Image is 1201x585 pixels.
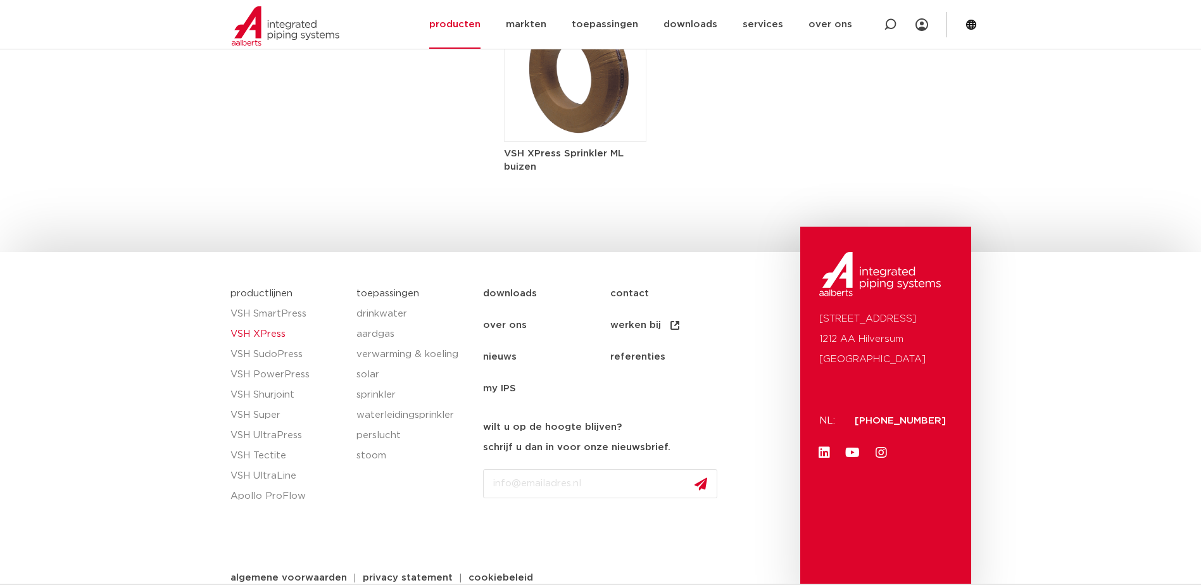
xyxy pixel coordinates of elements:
a: VSH PowerPress [230,365,344,385]
a: privacy statement [353,573,462,582]
span: algemene voorwaarden [230,573,347,582]
a: perslucht [356,425,470,446]
a: downloads [483,278,610,310]
a: VSH SudoPress [230,344,344,365]
a: aardgas [356,324,470,344]
nav: Menu [483,278,794,405]
p: NL: [819,411,839,431]
a: sprinkler [356,385,470,405]
a: over ons [483,310,610,341]
a: VSH SmartPress [230,304,344,324]
a: referenties [610,341,738,373]
a: VSH UltraPress [230,425,344,446]
a: toepassingen [356,289,419,298]
a: algemene voorwaarden [221,573,356,582]
a: verwarming & koeling [356,344,470,365]
a: stoom [356,446,470,466]
a: contact [610,278,738,310]
a: VSH UltraLine [230,466,344,486]
a: cookiebeleid [459,573,543,582]
span: cookiebeleid [468,573,533,582]
strong: wilt u op de hoogte blijven? [483,422,622,432]
a: [PHONE_NUMBER] [855,416,946,425]
a: my IPS [483,373,610,405]
a: VSH XPress [230,324,344,344]
a: waterleidingsprinkler [356,405,470,425]
a: VSH Super [230,405,344,425]
a: solar [356,365,470,385]
a: VSH Tectite [230,446,344,466]
a: werken bij [610,310,738,341]
span: privacy statement [363,573,453,582]
a: productlijnen [230,289,292,298]
a: VSH Shurjoint [230,385,344,405]
strong: schrijf u dan in voor onze nieuwsbrief. [483,443,670,452]
input: info@emailadres.nl [483,469,717,498]
iframe: reCAPTCHA [483,508,676,558]
img: send.svg [695,477,707,491]
a: nieuws [483,341,610,373]
p: [STREET_ADDRESS] 1212 AA Hilversum [GEOGRAPHIC_DATA] [819,309,952,370]
a: drinkwater [356,304,470,324]
h5: VSH XPress Sprinkler ML buizen [504,147,646,173]
a: Apollo ProFlow [230,486,344,506]
a: VSH XPress Sprinkler ML buizen [504,67,646,173]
